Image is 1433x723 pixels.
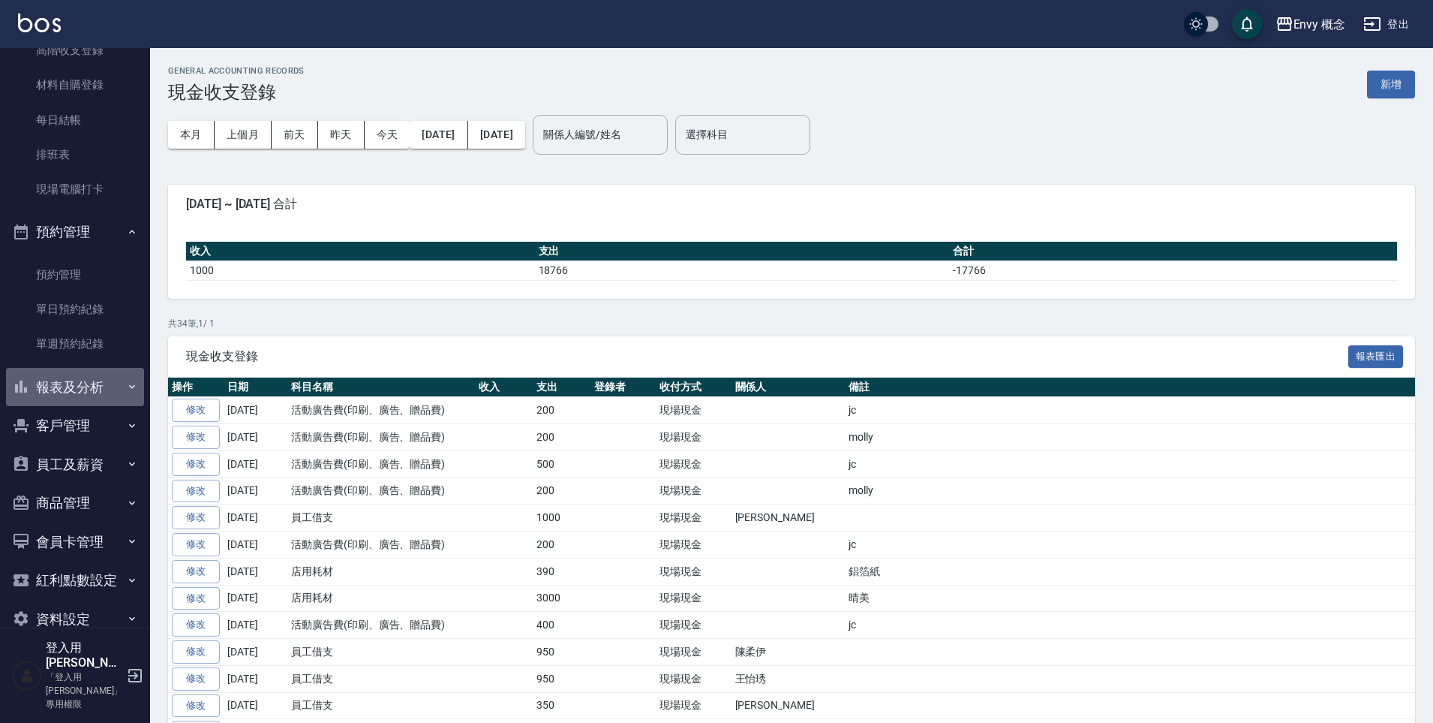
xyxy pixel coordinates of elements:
[949,261,1397,280] td: -17766
[410,121,467,149] button: [DATE]
[533,505,590,532] td: 1000
[533,532,590,559] td: 200
[533,585,590,612] td: 3000
[845,397,1415,424] td: jc
[656,665,732,692] td: 現場現金
[533,477,590,505] td: 200
[287,397,475,424] td: 活動廣告費(印刷、廣告、贈品費)
[6,561,144,600] button: 紅利點數設定
[732,505,845,532] td: [PERSON_NAME]
[533,450,590,477] td: 500
[318,121,365,149] button: 昨天
[6,212,144,252] button: 預約管理
[224,558,287,585] td: [DATE]
[533,612,590,639] td: 400
[656,558,732,585] td: 現場現金
[287,505,475,532] td: 員工借支
[224,532,287,559] td: [DATE]
[186,242,535,261] th: 收入
[845,378,1415,397] th: 備註
[6,368,144,407] button: 報表及分析
[224,424,287,451] td: [DATE]
[172,480,220,503] a: 修改
[6,68,144,102] a: 材料自購登錄
[287,665,475,692] td: 員工借支
[224,397,287,424] td: [DATE]
[533,397,590,424] td: 200
[732,639,845,666] td: 陳柔伊
[172,694,220,718] a: 修改
[6,292,144,327] a: 單日預約紀錄
[6,103,144,137] a: 每日結帳
[656,612,732,639] td: 現場現金
[168,66,305,76] h2: GENERAL ACCOUNTING RECORDS
[172,399,220,422] a: 修改
[224,585,287,612] td: [DATE]
[287,532,475,559] td: 活動廣告費(印刷、廣告、贈品費)
[656,450,732,477] td: 現場現金
[287,378,475,397] th: 科目名稱
[533,639,590,666] td: 950
[845,612,1415,639] td: jc
[224,505,287,532] td: [DATE]
[475,378,533,397] th: 收入
[46,640,122,670] h5: 登入用[PERSON_NAME]
[168,317,1415,330] p: 共 34 筆, 1 / 1
[1348,348,1404,363] a: 報表匯出
[168,82,305,103] h3: 現金收支登錄
[6,172,144,206] a: 現場電腦打卡
[365,121,410,149] button: 今天
[656,505,732,532] td: 現場現金
[6,406,144,445] button: 客戶管理
[656,477,732,505] td: 現場現金
[535,261,950,280] td: 18766
[287,585,475,612] td: 店用耗材
[224,665,287,692] td: [DATE]
[845,450,1415,477] td: jc
[533,378,590,397] th: 支出
[6,137,144,172] a: 排班表
[533,665,590,692] td: 950
[272,121,318,149] button: 前天
[224,612,287,639] td: [DATE]
[186,197,1397,212] span: [DATE] ~ [DATE] 合計
[732,378,845,397] th: 關係人
[172,533,220,556] a: 修改
[6,523,144,562] button: 會員卡管理
[656,532,732,559] td: 現場現金
[533,424,590,451] td: 200
[215,121,272,149] button: 上個月
[12,661,42,691] img: Person
[1293,15,1346,34] div: Envy 概念
[287,424,475,451] td: 活動廣告費(印刷、廣告、贈品費)
[949,242,1397,261] th: 合計
[287,612,475,639] td: 活動廣告費(印刷、廣告、贈品費)
[845,532,1415,559] td: jc
[533,692,590,719] td: 350
[656,585,732,612] td: 現場現金
[224,639,287,666] td: [DATE]
[656,639,732,666] td: 現場現金
[656,424,732,451] td: 現場現金
[656,692,732,719] td: 現場現金
[287,477,475,505] td: 活動廣告費(印刷、廣告、贈品費)
[6,600,144,639] button: 資料設定
[172,667,220,691] a: 修改
[535,242,950,261] th: 支出
[287,692,475,719] td: 員工借支
[845,558,1415,585] td: 鋁箔紙
[845,585,1415,612] td: 晴美
[18,14,61,32] img: Logo
[1367,77,1415,91] a: 新增
[224,450,287,477] td: [DATE]
[168,378,224,397] th: 操作
[1348,345,1404,369] button: 報表匯出
[732,692,845,719] td: [PERSON_NAME]
[224,477,287,505] td: [DATE]
[287,558,475,585] td: 店用耗材
[186,261,535,280] td: 1000
[590,378,656,397] th: 登錄者
[172,453,220,476] a: 修改
[172,506,220,529] a: 修改
[468,121,525,149] button: [DATE]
